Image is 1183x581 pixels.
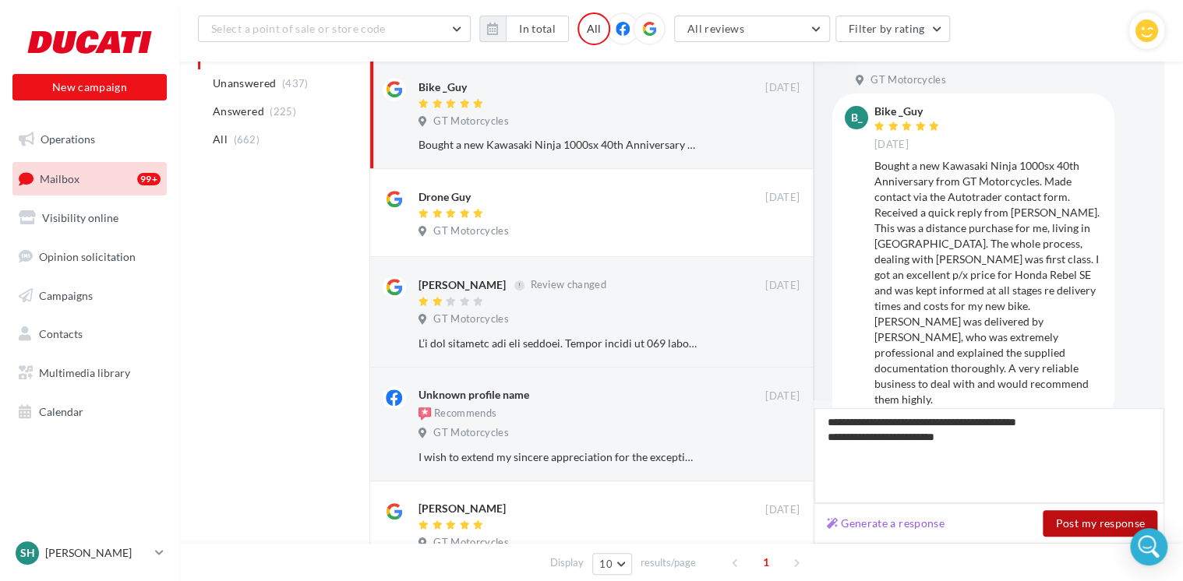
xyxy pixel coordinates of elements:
[765,389,800,403] span: [DATE]
[418,406,496,421] div: Recommends
[433,224,509,238] span: GT Motorcycles
[506,16,569,42] button: In total
[599,558,613,570] span: 10
[9,241,170,273] a: Opinion solicitation
[874,158,1102,407] div: Bought a new Kawasaki Ninja 1000sx 40th Anniversary from GT Motorcycles. Made contact via the Aut...
[213,104,264,119] span: Answered
[41,132,95,146] span: Operations
[233,133,260,146] span: (662)
[835,16,951,42] button: Filter by rating
[418,449,698,465] div: I wish to extend my sincere appreciation for the exceptional service and remarkable experience I ...
[592,553,632,575] button: 10
[433,312,509,326] span: GT Motorcycles
[479,16,569,42] button: In total
[9,396,170,428] a: Calendar
[211,22,386,35] span: Select a point of sale or store code
[870,73,946,87] span: GT Motorcycles
[282,77,309,90] span: (437)
[418,137,698,153] div: Bought a new Kawasaki Ninja 1000sx 40th Anniversary from GT Motorcycles. Made contact via the Aut...
[198,16,471,42] button: Select a point of sale or store code
[765,191,800,205] span: [DATE]
[687,22,744,35] span: All reviews
[9,357,170,389] a: Multimedia library
[9,162,170,195] a: Mailbox99+
[1043,510,1157,537] button: Post my response
[213,76,277,91] span: Unanswered
[39,288,93,301] span: Campaigns
[433,426,509,440] span: GT Motorcycles
[530,279,606,291] span: Review changed
[20,545,35,561] span: SH
[641,555,696,570] span: results/page
[9,280,170,312] a: Campaigns
[851,110,863,125] span: B_
[418,501,506,516] div: [PERSON_NAME]
[418,79,467,95] div: Bike _Guy
[39,327,83,340] span: Contacts
[39,366,130,379] span: Multimedia library
[754,550,779,575] span: 1
[418,277,506,293] div: [PERSON_NAME]
[418,387,529,403] div: Unknown profile name
[674,16,830,42] button: All reviews
[1130,528,1167,565] div: Open Intercom Messenger
[874,106,943,117] div: Bike _Guy
[9,123,170,156] a: Operations
[765,279,800,293] span: [DATE]
[45,545,149,561] p: [PERSON_NAME]
[821,514,951,533] button: Generate a response
[12,538,167,568] a: SH [PERSON_NAME]
[418,336,698,351] div: L’i dol sitametc adi eli seddoei. Tempor incidi ut 069 labo etdol 4.7 mag ali, eni adminimv quisn...
[577,12,610,45] div: All
[418,407,431,420] img: recommended.png
[765,81,800,95] span: [DATE]
[874,138,909,152] span: [DATE]
[433,114,509,129] span: GT Motorcycles
[418,189,471,205] div: Drone Guy
[12,74,167,100] button: New campaign
[433,536,509,550] span: GT Motorcycles
[9,318,170,350] a: Contacts
[270,105,296,118] span: (225)
[550,555,584,570] span: Display
[765,503,800,517] span: [DATE]
[137,173,161,185] div: 99+
[39,250,136,263] span: Opinion solicitation
[42,211,118,224] span: Visibility online
[9,202,170,234] a: Visibility online
[40,171,79,185] span: Mailbox
[39,405,83,418] span: Calendar
[213,132,228,147] span: All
